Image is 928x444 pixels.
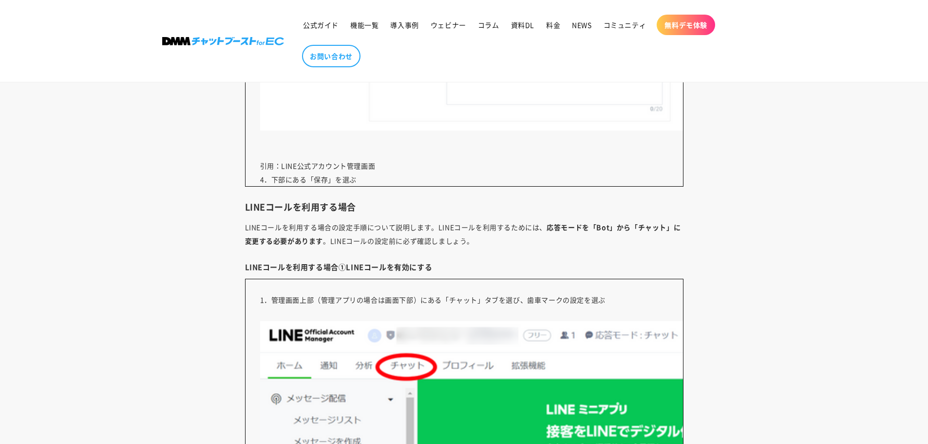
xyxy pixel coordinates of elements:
[245,222,681,246] strong: 応答モードを「Bot」から「チャット」に変更する必要があります
[302,45,360,67] a: お問い合わせ
[310,52,353,60] span: お問い合わせ
[604,20,646,29] span: コミュニティ
[425,15,472,35] a: ウェビナー
[384,15,424,35] a: 導入事例
[540,15,566,35] a: 料金
[511,20,534,29] span: 資料DL
[245,220,683,248] p: LINEコールを利用する場合の設定手順について説明します。LINEコールを利用するためには、 。LINEコールの設定前に必ず確認しましょう。
[350,20,379,29] span: 機能一覧
[297,15,344,35] a: 公式ガイド
[598,15,652,35] a: コミュニティ
[505,15,540,35] a: 資料DL
[431,20,466,29] span: ウェビナー
[657,15,715,35] a: 無料デモ体験
[245,262,683,272] h4: LINEコールを利用する場合①LINEコールを有効にする
[472,15,505,35] a: コラム
[303,20,339,29] span: 公式ガイド
[546,20,560,29] span: 料金
[572,20,591,29] span: NEWS
[478,20,499,29] span: コラム
[390,20,418,29] span: 導入事例
[162,37,284,45] img: 株式会社DMM Boost
[245,201,683,212] h3: LINEコールを利用する場合
[344,15,384,35] a: 機能一覧
[664,20,707,29] span: 無料デモ体験
[566,15,597,35] a: NEWS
